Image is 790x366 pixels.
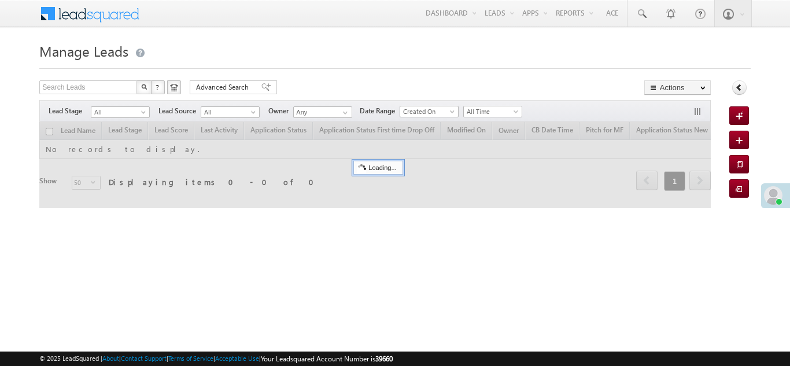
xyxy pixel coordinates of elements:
[151,80,165,94] button: ?
[463,106,522,117] a: All Time
[201,107,256,117] span: All
[49,106,91,116] span: Lead Stage
[91,106,150,118] a: All
[337,107,351,119] a: Show All Items
[293,106,352,118] input: Type to Search
[121,354,167,362] a: Contact Support
[39,42,128,60] span: Manage Leads
[158,106,201,116] span: Lead Source
[644,80,711,95] button: Actions
[464,106,519,117] span: All Time
[268,106,293,116] span: Owner
[261,354,393,363] span: Your Leadsquared Account Number is
[168,354,213,362] a: Terms of Service
[196,82,252,93] span: Advanced Search
[360,106,400,116] span: Date Range
[400,106,459,117] a: Created On
[353,161,403,175] div: Loading...
[201,106,260,118] a: All
[102,354,119,362] a: About
[215,354,259,362] a: Acceptable Use
[39,353,393,364] span: © 2025 LeadSquared | | | | |
[400,106,455,117] span: Created On
[375,354,393,363] span: 39660
[156,82,161,92] span: ?
[91,107,146,117] span: All
[141,84,147,90] img: Search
